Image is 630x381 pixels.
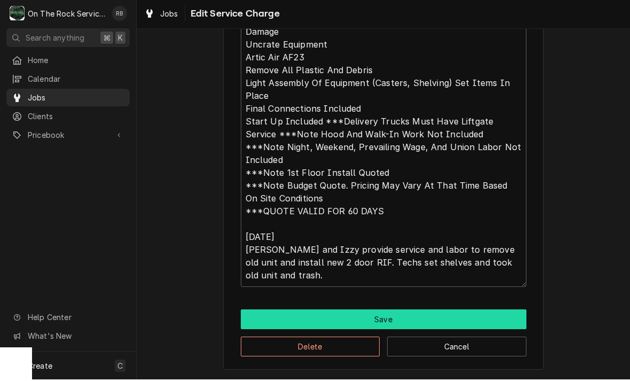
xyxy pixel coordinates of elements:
div: Button Group Row [241,311,526,331]
span: What's New [28,332,123,343]
span: C [117,362,123,373]
div: Ray Beals's Avatar [112,7,127,22]
span: Search anything [26,34,84,45]
button: Delete [241,338,380,358]
span: ⌘ [103,34,111,45]
span: Edit Service Charge [187,8,280,22]
span: Create [28,363,52,372]
a: Go to What's New [6,329,130,346]
span: Help Center [28,313,123,324]
span: K [118,34,123,45]
div: O [10,7,25,22]
a: Jobs [140,6,183,24]
a: Jobs [6,90,130,108]
div: Button Group Row [241,331,526,358]
span: Clients [28,112,124,123]
span: Pricebook [28,131,108,142]
a: Go to Help Center [6,310,130,328]
div: On The Rock Services [28,10,106,21]
span: Calendar [28,75,124,86]
div: On The Rock Services's Avatar [10,7,25,22]
span: Home [28,56,124,67]
a: Home [6,53,130,71]
a: Go to Pricebook [6,128,130,145]
button: Search anything⌘K [6,30,130,49]
div: Button Group [241,311,526,358]
button: Cancel [387,338,526,358]
div: RB [112,7,127,22]
a: Clients [6,109,130,127]
button: Save [241,311,526,331]
span: Jobs [160,10,178,21]
a: Calendar [6,72,130,89]
span: Jobs [28,94,124,105]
